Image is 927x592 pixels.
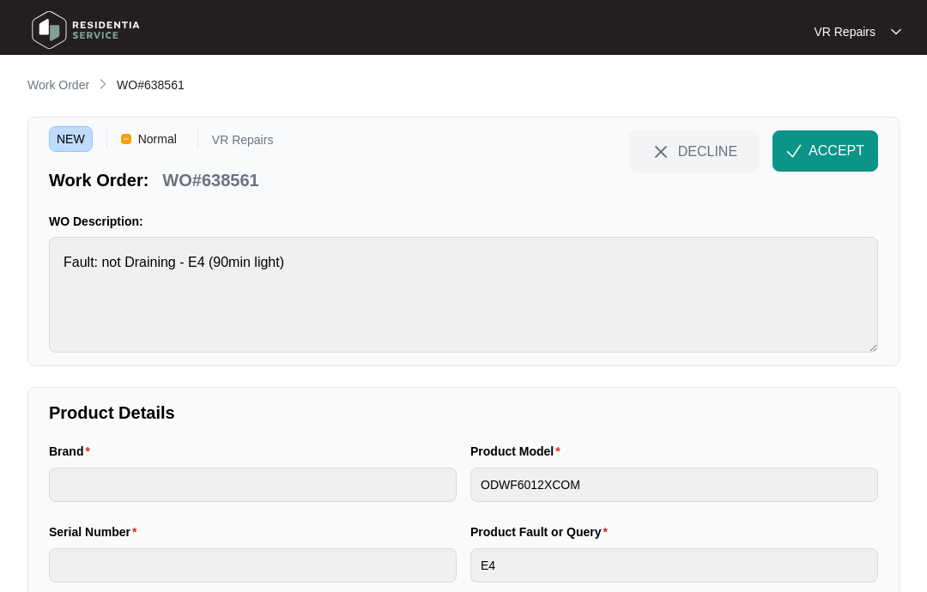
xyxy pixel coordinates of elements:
[212,134,274,152] p: VR Repairs
[117,78,185,92] span: WO#638561
[470,523,615,541] label: Product Fault or Query
[26,4,146,56] img: residentia service logo
[24,76,93,95] a: Work Order
[809,141,864,161] span: ACCEPT
[49,523,143,541] label: Serial Number
[49,548,457,583] input: Serial Number
[786,143,802,159] img: check-Icon
[49,443,97,460] label: Brand
[162,168,258,192] p: WO#638561
[131,126,184,152] span: Normal
[121,134,131,144] img: Vercel Logo
[629,130,759,172] button: close-IconDECLINE
[891,27,901,36] img: dropdown arrow
[49,213,878,230] p: WO Description:
[49,168,148,192] p: Work Order:
[470,548,878,583] input: Product Fault or Query
[49,126,93,152] span: NEW
[814,23,875,40] p: VR Repairs
[49,237,878,353] textarea: Fault: not Draining - E4 (90min light)
[678,142,737,160] span: DECLINE
[470,468,878,502] input: Product Model
[470,443,567,460] label: Product Model
[651,142,671,162] img: close-Icon
[772,130,878,172] button: check-IconACCEPT
[27,76,89,94] p: Work Order
[96,77,110,91] img: chevron-right
[49,401,878,425] p: Product Details
[49,468,457,502] input: Brand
